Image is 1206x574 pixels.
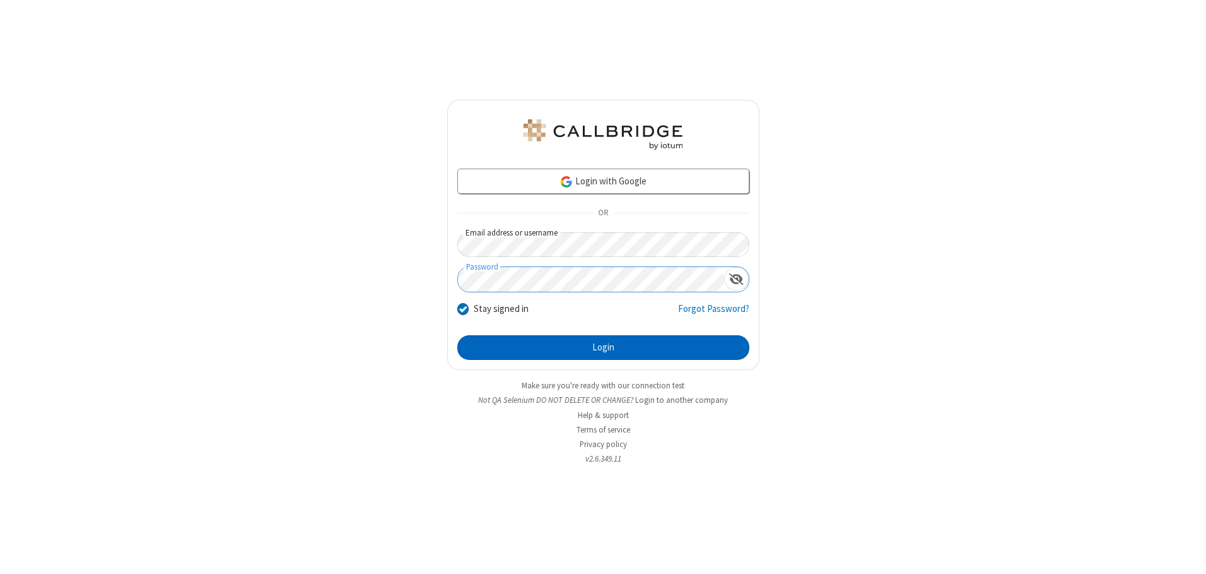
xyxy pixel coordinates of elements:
li: Not QA Selenium DO NOT DELETE OR CHANGE? [447,394,759,406]
input: Email address or username [457,232,749,257]
input: Password [458,267,724,292]
label: Stay signed in [474,302,529,316]
div: Show password [724,267,749,290]
a: Login with Google [457,169,749,194]
a: Help & support [578,410,629,421]
img: google-icon.png [559,175,573,189]
span: OR [593,205,613,222]
iframe: Chat [1174,541,1197,565]
button: Login to another company [635,394,728,406]
button: Login [457,335,749,361]
a: Make sure you're ready with our connection test [522,380,684,391]
img: QA Selenium DO NOT DELETE OR CHANGE [521,119,685,150]
a: Terms of service [577,424,630,435]
a: Forgot Password? [678,302,749,326]
a: Privacy policy [580,439,627,450]
li: v2.6.349.11 [447,453,759,465]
